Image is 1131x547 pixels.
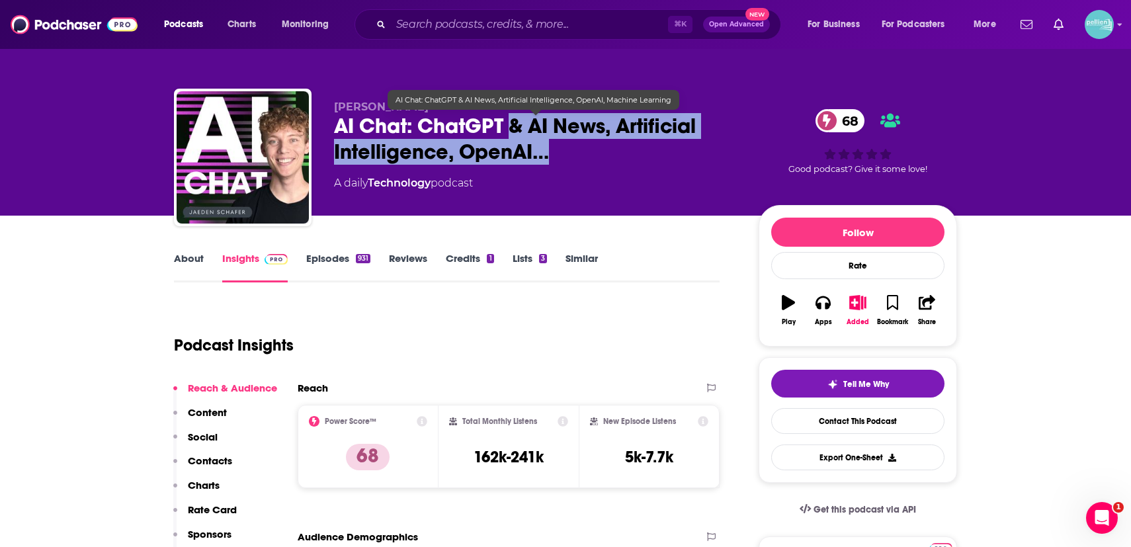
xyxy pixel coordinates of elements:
p: Contacts [188,454,232,467]
span: For Podcasters [882,15,945,34]
div: Apps [815,318,832,326]
button: Rate Card [173,503,237,528]
span: More [974,15,996,34]
a: 68 [816,109,865,132]
button: open menu [873,14,964,35]
a: Charts [219,14,264,35]
a: Get this podcast via API [789,493,927,526]
img: Podchaser - Follow, Share and Rate Podcasts [11,12,138,37]
p: Content [188,406,227,419]
h2: Total Monthly Listens [462,417,537,426]
h3: 5k-7.7k [625,447,673,467]
p: Rate Card [188,503,237,516]
span: Charts [228,15,256,34]
span: Get this podcast via API [814,504,916,515]
div: Share [918,318,936,326]
p: Social [188,431,218,443]
a: Credits1 [446,252,493,282]
button: Export One-Sheet [771,444,944,470]
span: ⌘ K [668,16,692,33]
img: User Profile [1085,10,1114,39]
button: Content [173,406,227,431]
span: 68 [829,109,865,132]
a: Similar [565,252,598,282]
span: Monitoring [282,15,329,34]
button: Bookmark [875,286,909,334]
div: 1 [487,254,493,263]
p: Reach & Audience [188,382,277,394]
button: open menu [155,14,220,35]
img: AI Chat: ChatGPT & AI News, Artificial Intelligence, OpenAI, Machine Learning [177,91,309,224]
h2: Audience Demographics [298,530,418,543]
div: AI Chat: ChatGPT & AI News, Artificial Intelligence, OpenAI, Machine Learning [388,90,679,110]
h2: New Episode Listens [603,417,676,426]
input: Search podcasts, credits, & more... [391,14,668,35]
span: Logged in as JessicaPellien [1085,10,1114,39]
button: Show profile menu [1085,10,1114,39]
a: Show notifications dropdown [1048,13,1069,36]
p: Sponsors [188,528,231,540]
button: Charts [173,479,220,503]
button: Apps [806,286,840,334]
a: Lists3 [513,252,547,282]
span: 1 [1113,502,1124,513]
button: Share [910,286,944,334]
div: 3 [539,254,547,263]
a: About [174,252,204,282]
div: Rate [771,252,944,279]
div: 68Good podcast? Give it some love! [759,101,957,183]
a: InsightsPodchaser Pro [222,252,288,282]
a: Reviews [389,252,427,282]
span: Tell Me Why [843,379,889,390]
span: Podcasts [164,15,203,34]
span: New [745,8,769,21]
img: Podchaser Pro [265,254,288,265]
button: open menu [272,14,346,35]
a: Episodes931 [306,252,370,282]
button: Contacts [173,454,232,479]
h3: 162k-241k [474,447,544,467]
iframe: Intercom live chat [1086,502,1118,534]
button: Open AdvancedNew [703,17,770,32]
span: Good podcast? Give it some love! [788,164,927,174]
button: open menu [798,14,876,35]
a: Show notifications dropdown [1015,13,1038,36]
button: tell me why sparkleTell Me Why [771,370,944,398]
p: 68 [346,444,390,470]
h2: Power Score™ [325,417,376,426]
h1: Podcast Insights [174,335,294,355]
p: Charts [188,479,220,491]
div: Search podcasts, credits, & more... [367,9,794,40]
button: Added [841,286,875,334]
a: Contact This Podcast [771,408,944,434]
button: Follow [771,218,944,247]
button: Play [771,286,806,334]
button: open menu [964,14,1013,35]
div: Play [782,318,796,326]
img: tell me why sparkle [827,379,838,390]
span: [PERSON_NAME] [334,101,429,113]
button: Reach & Audience [173,382,277,406]
a: Technology [368,177,431,189]
div: 931 [356,254,370,263]
div: A daily podcast [334,175,473,191]
button: Social [173,431,218,455]
span: For Business [808,15,860,34]
span: Open Advanced [709,21,764,28]
div: Bookmark [877,318,908,326]
div: Added [847,318,869,326]
h2: Reach [298,382,328,394]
